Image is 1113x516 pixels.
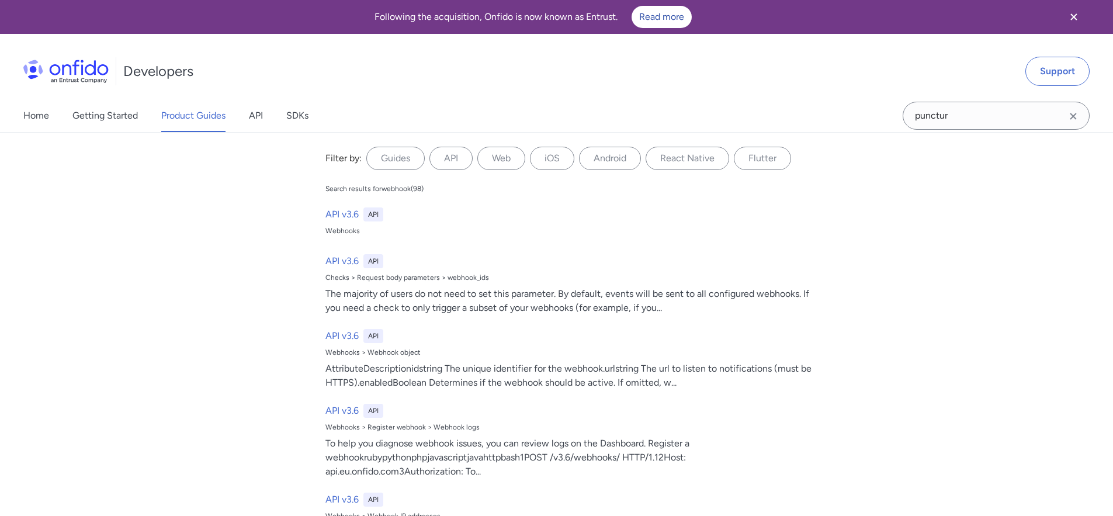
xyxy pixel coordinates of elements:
a: Read more [632,6,692,28]
div: Webhooks [325,226,816,236]
a: API v3.6APIWebhooks > Register webhook > Webhook logsTo help you diagnose webhook issues, you can... [321,399,821,483]
div: Checks > Request body parameters > webhook_ids [325,273,816,282]
div: API [363,254,383,268]
button: Close banner [1052,2,1095,32]
div: The majority of users do not need to set this parameter. By default, events will be sent to all c... [325,287,816,315]
h6: API v3.6 [325,329,359,343]
a: API v3.6APIWebhooks > Webhook objectAttributeDescriptionidstring The unique identifier for the we... [321,324,821,394]
svg: Clear search field button [1066,109,1080,123]
a: Support [1025,57,1090,86]
label: iOS [530,147,574,170]
div: API [363,329,383,343]
h1: Developers [123,62,193,81]
a: API v3.6APIChecks > Request body parameters > webhook_idsThe majority of users do not need to set... [321,250,821,320]
h6: API v3.6 [325,404,359,418]
div: Search results for webhook ( 98 ) [325,184,424,193]
div: To help you diagnose webhook issues, you can review logs on the Dashboard. Register a webhookruby... [325,437,816,479]
input: Onfido search input field [903,102,1090,130]
h6: API v3.6 [325,493,359,507]
div: AttributeDescriptionidstring The unique identifier for the webhook.urlstring The url to listen to... [325,362,816,390]
div: Following the acquisition, Onfido is now known as Entrust. [14,6,1052,28]
div: Webhooks > Webhook object [325,348,816,357]
div: Filter by: [325,151,362,165]
label: React Native [646,147,729,170]
a: API v3.6APIWebhooks [321,203,821,245]
a: Getting Started [72,99,138,132]
label: Web [477,147,525,170]
div: API [363,207,383,221]
a: API [249,99,263,132]
h6: API v3.6 [325,254,359,268]
h6: API v3.6 [325,207,359,221]
a: Home [23,99,49,132]
a: SDKs [286,99,308,132]
div: API [363,404,383,418]
label: Flutter [734,147,791,170]
label: Android [579,147,641,170]
svg: Close banner [1067,10,1081,24]
img: Onfido Logo [23,60,109,83]
div: API [363,493,383,507]
a: Product Guides [161,99,226,132]
div: Webhooks > Register webhook > Webhook logs [325,423,816,432]
label: Guides [366,147,425,170]
label: API [429,147,473,170]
